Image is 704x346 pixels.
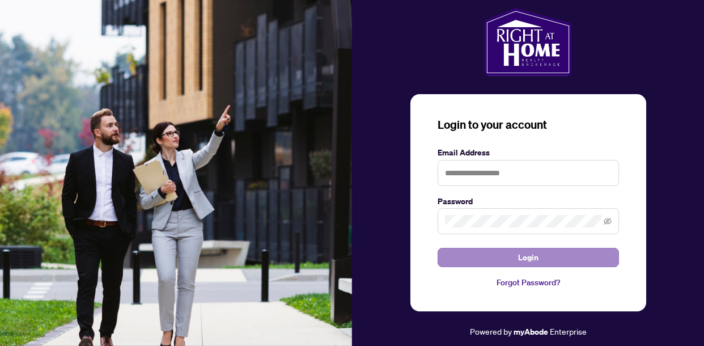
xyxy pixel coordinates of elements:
label: Email Address [438,146,619,159]
label: Password [438,195,619,208]
span: Enterprise [550,326,587,336]
a: myAbode [514,326,548,338]
h3: Login to your account [438,117,619,133]
span: eye-invisible [604,217,612,225]
button: Login [438,248,619,267]
img: ma-logo [484,8,572,76]
span: Login [518,248,538,267]
a: Forgot Password? [438,276,619,289]
span: Powered by [470,326,512,336]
